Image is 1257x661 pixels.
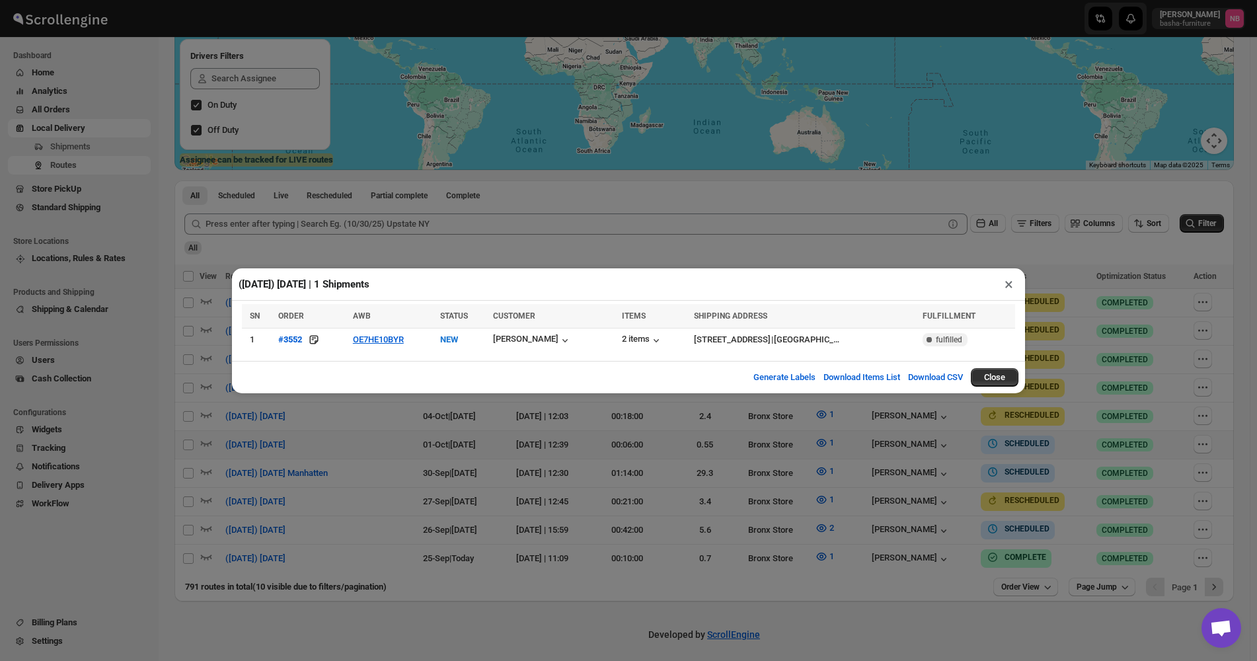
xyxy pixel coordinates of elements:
[239,278,369,291] h2: ([DATE]) [DATE] | 1 Shipments
[250,311,260,321] span: SN
[999,275,1018,293] button: ×
[694,311,767,321] span: SHIPPING ADDRESS
[816,364,908,391] button: Download Items List
[622,311,646,321] span: ITEMS
[745,364,823,391] button: Generate Labels
[440,311,468,321] span: STATUS
[900,364,971,391] button: Download CSV
[493,334,572,347] button: [PERSON_NAME]
[278,334,302,344] div: #3552
[440,334,458,344] span: NEW
[694,333,915,346] div: |
[694,333,771,346] div: [STREET_ADDRESS]
[353,334,404,344] button: OE7HE10BYR
[278,311,304,321] span: ORDER
[774,333,840,346] div: [GEOGRAPHIC_DATA]
[493,311,535,321] span: CUSTOMER
[1201,608,1241,648] div: Open chat
[242,328,274,351] td: 1
[923,311,975,321] span: FULFILLMENT
[971,368,1018,387] button: Close
[936,334,962,345] span: fulfilled
[353,311,371,321] span: AWB
[622,334,663,347] button: 2 items
[278,333,302,346] button: #3552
